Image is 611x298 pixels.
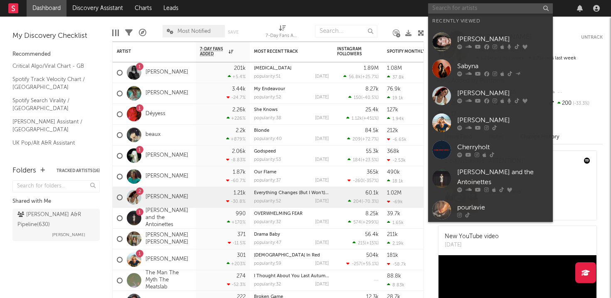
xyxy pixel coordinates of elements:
div: A&R Pipeline [139,21,146,45]
div: Lady In Red [254,253,329,258]
span: +72.7 % [362,137,377,142]
div: 39.7k [387,211,400,217]
a: [PERSON_NAME] [428,109,553,136]
span: +23.5 % [362,158,377,163]
div: She Knows [254,108,329,112]
a: [DEMOGRAPHIC_DATA] In Red [254,253,320,258]
div: Sabyna [457,61,549,71]
div: [DATE] [445,241,499,249]
span: -357 % [365,179,377,183]
div: ( ) [343,74,379,79]
div: 1.08M [387,66,402,71]
div: -6.65k [387,137,407,142]
div: popularity: 38 [254,116,281,121]
div: 1.89M [364,66,379,71]
div: [DATE] [315,95,329,100]
div: 56.4k [365,232,379,237]
div: -- [547,87,603,98]
div: 504k [366,253,379,258]
div: 2.26k [232,107,246,113]
a: The Man The Myth The Meatslab [145,270,192,291]
div: +879 % [226,136,246,142]
div: Cherryholt [457,142,549,152]
div: popularity: 40 [254,137,282,141]
div: [DATE] [315,241,329,245]
span: +15 % [366,241,377,246]
div: 55.3k [366,149,379,154]
span: +55.1 % [362,262,377,266]
div: ( ) [346,116,379,121]
a: She Knows [254,108,278,112]
span: 215 [358,241,365,246]
div: 1.94k [387,116,404,121]
div: popularity: 52 [254,95,281,100]
div: [PERSON_NAME] A&R Pipeline ( 630 ) [17,210,93,230]
a: [PERSON_NAME] and the Antoinettes [145,207,192,229]
a: [PERSON_NAME] [145,194,188,201]
a: [PERSON_NAME] [428,28,553,55]
div: 301 [237,253,246,258]
div: 8.27k [365,86,379,92]
div: 2.2k [236,128,246,133]
a: [PERSON_NAME] [428,82,553,109]
div: -52.3 % [227,282,246,287]
a: [PERSON_NAME] [145,69,188,76]
div: 371 [237,232,246,237]
a: Cherryholt [428,136,553,163]
div: popularity: 51 [254,74,281,79]
span: 209 [352,137,361,142]
div: +5.4 % [228,74,246,79]
div: popularity: 37 [254,178,281,183]
div: Our Flame [254,170,329,175]
a: [PERSON_NAME] [145,173,188,180]
div: 990 [236,211,246,217]
div: 60.1k [365,190,379,196]
div: 490k [387,170,400,175]
div: Recommended [12,49,100,59]
div: 25.4k [365,107,379,113]
div: ( ) [348,95,379,100]
a: Spotify Search Virality / [GEOGRAPHIC_DATA] [12,96,91,113]
div: 1.21k [234,190,246,196]
div: 2.19k [387,241,404,246]
button: Save [228,30,239,34]
div: -8.83 % [226,157,246,163]
div: Filters [125,21,133,45]
div: Everything Changes (But I Won't) (ft. Shygirl & Casey MQ) [254,191,329,195]
button: Untrack [581,33,603,42]
div: [PERSON_NAME] [457,115,549,125]
div: 181k [387,253,398,258]
div: My Discovery Checklist [12,31,100,41]
span: [PERSON_NAME] [52,230,85,240]
input: Search... [315,25,377,37]
a: Godspeed [254,149,276,154]
div: 18.1k [387,178,403,184]
a: Our Flame [254,170,276,175]
div: 76.9k [387,86,401,92]
a: pourlavie [428,197,553,224]
div: popularity: 32 [254,220,281,224]
div: ( ) [347,136,379,142]
div: popularity: 59 [254,261,281,266]
a: Critical Algo/Viral Chart - GB [12,62,91,71]
div: -11.5 % [228,240,246,246]
div: I Thought About You Last Autumn_01 [254,274,329,278]
div: [PERSON_NAME] [457,88,549,98]
span: 574 [353,220,361,225]
div: New YouTube video [445,232,499,241]
div: [DATE] [315,220,329,224]
div: +170 % [227,219,246,225]
input: Search for folders... [12,180,100,192]
div: 127k [387,107,398,113]
input: Search for artists [428,3,553,14]
div: 7-Day Fans Added (7-Day Fans Added) [266,31,299,41]
div: Folders [12,166,36,176]
div: popularity: 52 [254,199,281,204]
div: Artist [117,49,179,54]
a: [PERSON_NAME] [145,90,188,97]
div: [DATE] [315,199,329,204]
div: Most Recent Track [254,49,316,54]
a: [PERSON_NAME] [145,152,188,159]
div: [DATE] [315,261,329,266]
div: 1.02M [387,190,402,196]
